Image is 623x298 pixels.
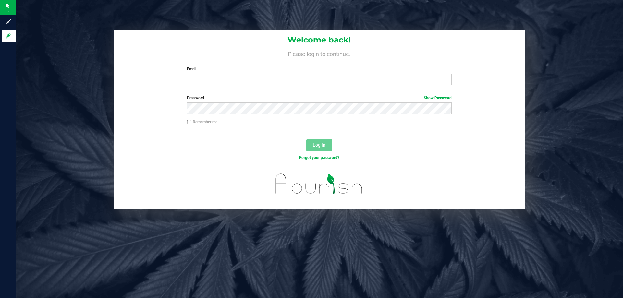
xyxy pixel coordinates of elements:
[187,66,451,72] label: Email
[5,33,11,39] inline-svg: Log in
[313,142,325,148] span: Log In
[5,19,11,25] inline-svg: Sign up
[187,120,191,125] input: Remember me
[424,96,452,100] a: Show Password
[114,36,525,44] h1: Welcome back!
[187,96,204,100] span: Password
[114,49,525,57] h4: Please login to continue.
[299,155,339,160] a: Forgot your password?
[187,119,217,125] label: Remember me
[306,139,332,151] button: Log In
[268,167,371,200] img: flourish_logo.svg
